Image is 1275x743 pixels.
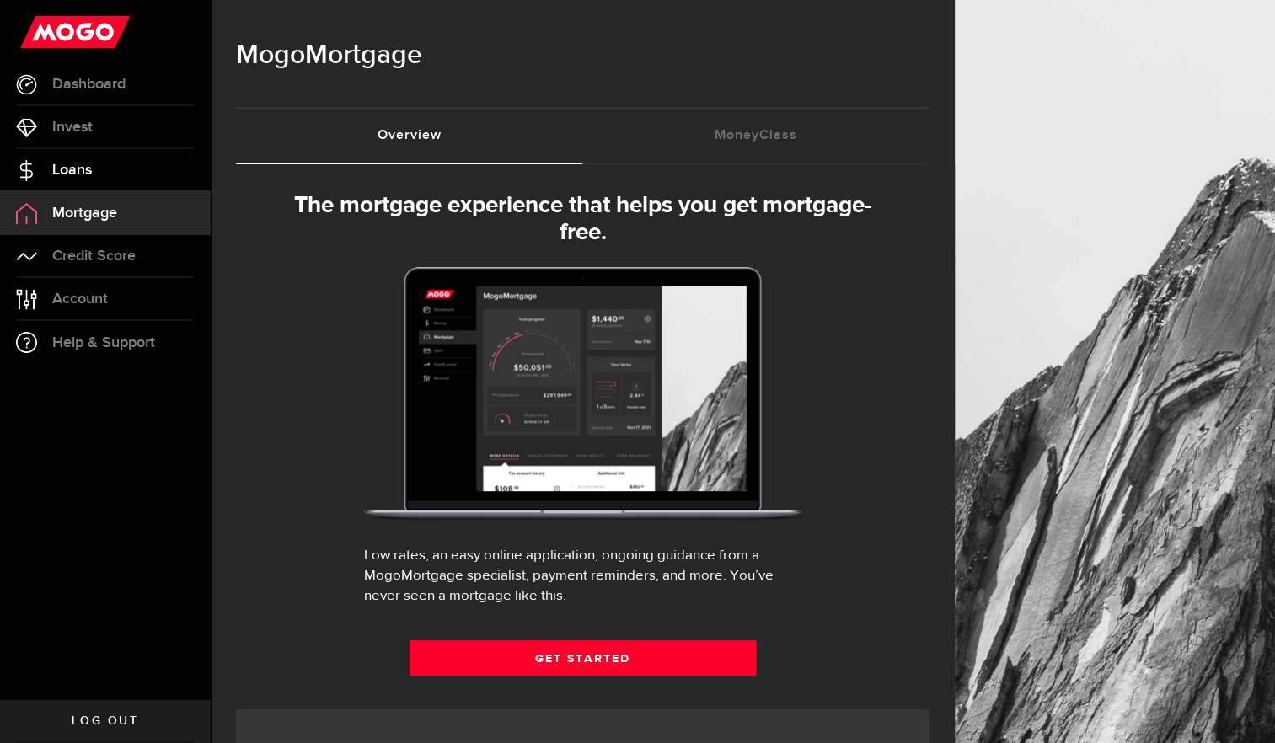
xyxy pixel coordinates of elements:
[236,107,929,164] ul: Tabs Navigation
[236,39,305,72] span: Mogo
[52,120,93,135] span: Invest
[236,109,583,163] a: Overview
[364,546,801,607] div: Low rates, an easy online application, ongoing guidance from a MogoMortgage specialist, payment r...
[52,291,108,307] span: Account
[52,77,126,92] span: Dashboard
[294,192,872,246] h3: The mortgage experience that helps you get mortgage-free.
[236,34,929,78] h1: Mortgage
[72,715,138,727] span: Log out
[52,163,92,178] span: Loans
[410,640,757,676] a: Get Started
[583,109,930,163] a: MoneyClass
[52,335,155,350] span: Help & Support
[13,7,64,57] button: Open LiveChat chat widget
[52,249,136,264] span: Credit Score
[52,206,117,221] span: Mortgage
